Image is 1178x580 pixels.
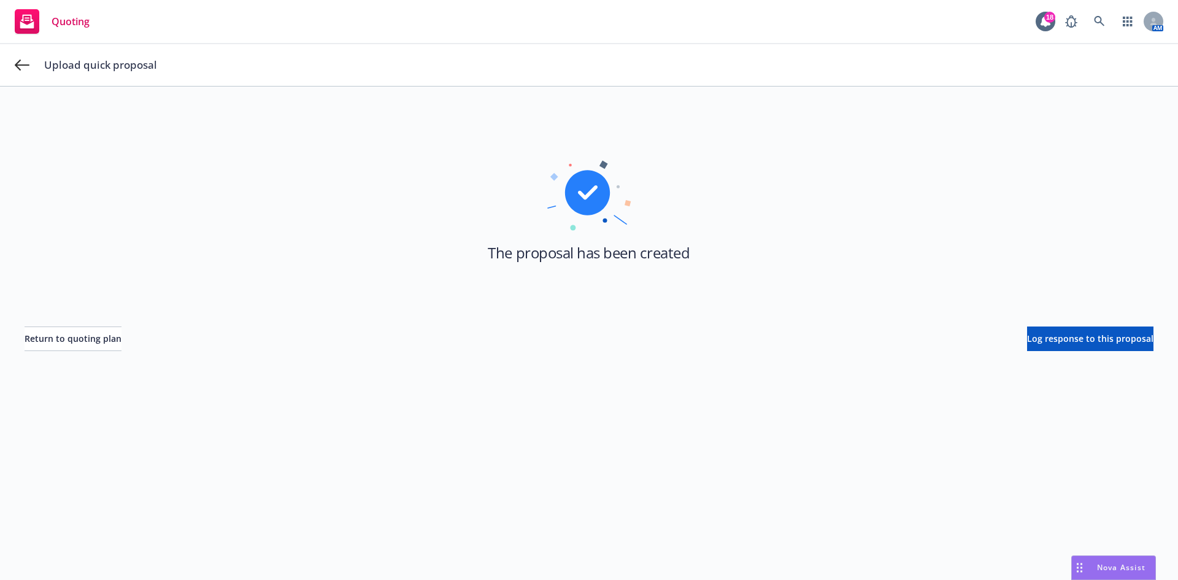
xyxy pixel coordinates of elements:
[25,333,121,344] span: Return to quoting plan
[1027,333,1153,344] span: Log response to this proposal
[1072,556,1087,579] div: Drag to move
[1097,562,1145,573] span: Nova Assist
[1115,9,1140,34] a: Switch app
[25,327,121,351] button: Return to quoting plan
[1059,9,1084,34] a: Report a Bug
[1071,555,1156,580] button: Nova Assist
[1044,12,1055,23] div: 18
[52,17,90,26] span: Quoting
[1027,327,1153,351] button: Log response to this proposal
[488,242,690,263] h1: The proposal has been created
[10,4,94,39] a: Quoting
[44,58,157,72] span: Upload quick proposal
[1087,9,1112,34] a: Search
